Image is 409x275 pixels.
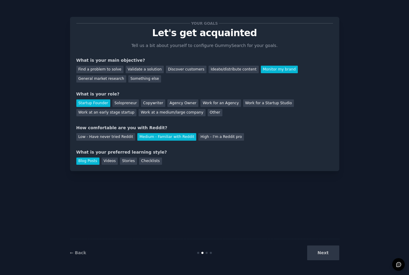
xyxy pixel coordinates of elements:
[102,158,118,165] div: Videos
[166,66,206,73] div: Discover customers
[76,158,99,165] div: Blog Posts
[76,133,135,141] div: Low - Have never tried Reddit
[167,99,198,107] div: Agency Owner
[198,133,244,141] div: High - I'm a Reddit pro
[76,125,333,131] div: How comfortable are you with Reddit?
[76,109,137,117] div: Work at an early stage startup
[128,75,161,83] div: Something else
[141,99,165,107] div: Copywriter
[76,66,124,73] div: Find a problem to solve
[76,57,333,64] div: What is your main objective?
[139,158,162,165] div: Checklists
[208,109,222,117] div: Other
[76,28,333,38] p: Let's get acquainted
[76,149,333,155] div: What is your preferred learning style?
[129,42,280,49] p: Tell us a bit about yourself to configure GummySearch for your goals.
[200,99,241,107] div: Work for an Agency
[139,109,205,117] div: Work at a medium/large company
[112,99,139,107] div: Solopreneur
[70,250,86,255] a: ← Back
[120,158,137,165] div: Stories
[126,66,164,73] div: Validate a solution
[261,66,298,73] div: Monitor my brand
[76,91,333,97] div: What is your role?
[243,99,294,107] div: Work for a Startup Studio
[76,99,110,107] div: Startup Founder
[209,66,258,73] div: Ideate/distribute content
[137,133,196,141] div: Medium - Familiar with Reddit
[190,20,219,27] span: Your goals
[76,75,127,83] div: General market research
